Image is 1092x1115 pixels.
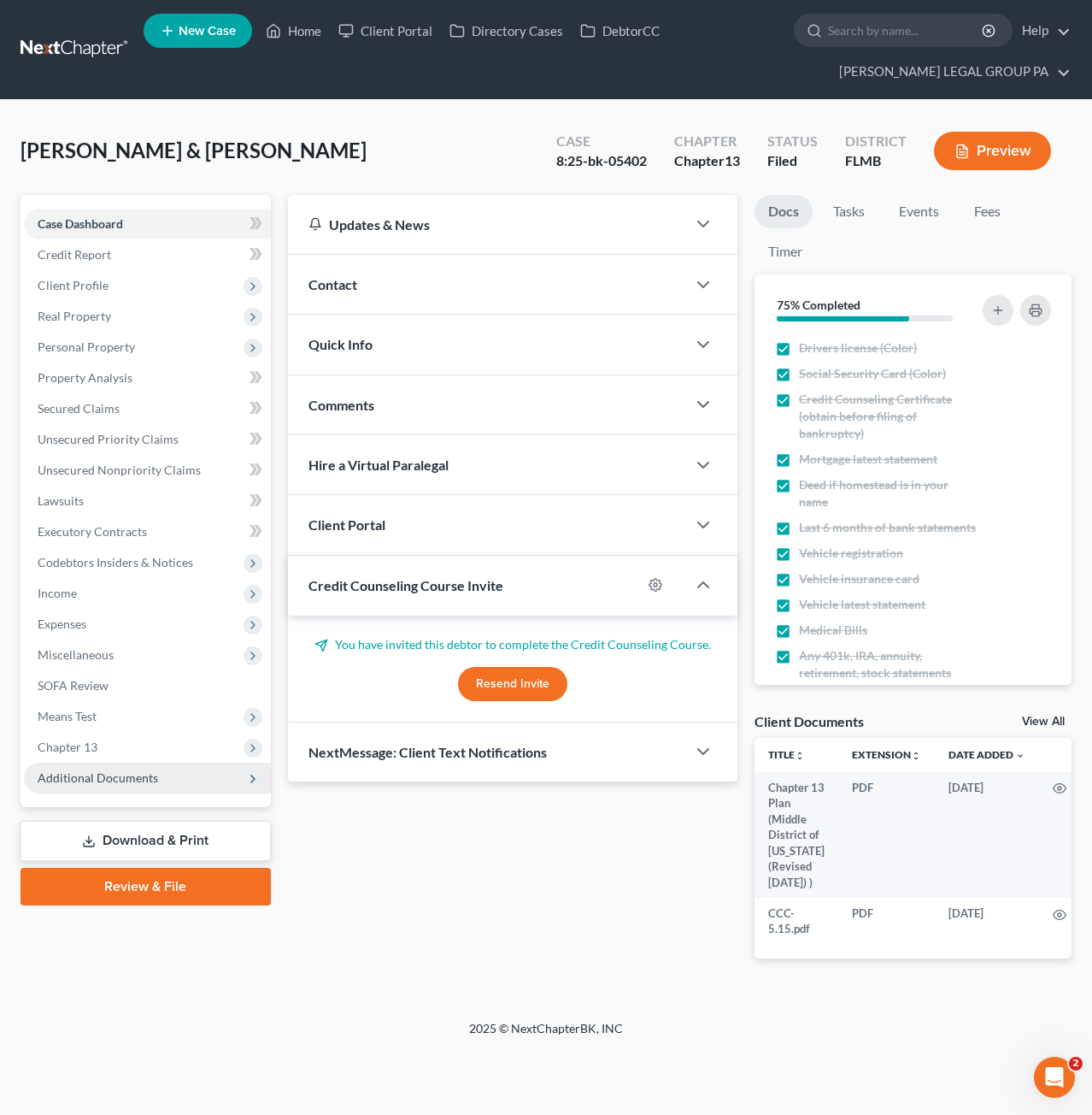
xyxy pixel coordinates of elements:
[799,476,978,510] span: Deed if homestead is in your name
[38,709,97,723] span: Means Test
[308,276,357,292] span: Contact
[852,748,921,761] a: Extensionunfold_more
[308,215,666,233] div: Updates & News
[1013,15,1071,46] a: Help
[458,667,567,701] button: Resend Invite
[845,132,907,151] div: District
[911,751,921,761] i: unfold_more
[556,132,647,151] div: Case
[799,545,903,562] span: Vehicle registration
[308,636,718,653] p: You have invited this debtor to complete the Credit Counseling Course.
[799,570,919,587] span: Vehicle insurance card
[674,132,740,151] div: Chapter
[556,151,647,171] div: 8:25-bk-05402
[38,401,120,416] span: Secured Claims
[38,247,111,262] span: Credit Report
[799,365,946,382] span: Social Security Card (Color)
[935,898,1039,945] td: [DATE]
[767,151,818,171] div: Filed
[754,898,838,945] td: CCC-5.15.pdf
[21,138,367,162] span: [PERSON_NAME] & [PERSON_NAME]
[845,151,907,171] div: FLMB
[179,25,236,38] span: New Case
[572,15,668,46] a: DebtorCC
[934,132,1051,170] button: Preview
[831,56,1071,87] a: [PERSON_NAME] LEGAL GROUP PA
[799,622,867,639] span: Medical Bills
[795,751,805,761] i: unfold_more
[799,339,917,357] span: Drivers license (Color)
[1022,716,1065,728] a: View All
[838,898,935,945] td: PDF
[38,678,109,693] span: SOFA Review
[819,195,878,228] a: Tasks
[38,524,147,539] span: Executory Contracts
[777,298,860,312] strong: 75% Completed
[960,195,1014,228] a: Fees
[754,712,864,730] div: Client Documents
[768,748,805,761] a: Titleunfold_more
[935,772,1039,898] td: [DATE]
[725,152,740,168] span: 13
[21,821,271,861] a: Download & Print
[38,770,158,785] span: Additional Documents
[38,555,193,569] span: Codebtors Insiders & Notices
[754,195,813,228] a: Docs
[799,596,925,613] span: Vehicle latest statement
[38,370,132,385] span: Property Analysis
[1015,751,1025,761] i: expand_more
[24,239,271,270] a: Credit Report
[38,463,201,477] span: Unsecured Nonpriority Claims
[257,15,330,46] a: Home
[828,15,984,46] input: Search by name...
[24,670,271,701] a: SOFA Review
[674,151,740,171] div: Chapter
[24,516,271,547] a: Executory Contracts
[838,772,935,898] td: PDF
[885,195,953,228] a: Events
[948,748,1025,761] a: Date Added expand_more
[59,1020,1033,1051] div: 2025 © NextChapterBK, INC
[38,309,111,323] span: Real Property
[21,868,271,906] a: Review & File
[38,339,135,354] span: Personal Property
[38,647,114,662] span: Miscellaneous
[767,132,818,151] div: Status
[754,772,838,898] td: Chapter 13 Plan (Middle District of [US_STATE] (Revised [DATE]) )
[24,393,271,424] a: Secured Claims
[38,586,77,600] span: Income
[38,616,86,631] span: Expenses
[799,451,937,468] span: Mortgage latest statement
[308,516,385,533] span: Client Portal
[38,432,179,446] span: Unsecured Priority Claims
[754,235,816,268] a: Timer
[308,577,503,593] span: Credit Counseling Course Invite
[799,647,978,699] span: Any 401k, IRA, annuity, retirement, stock statements (most recent statement available)
[308,336,373,352] span: Quick Info
[308,397,374,413] span: Comments
[1034,1057,1075,1098] iframe: Intercom live chat
[799,391,978,442] span: Credit Counseling Certificate (obtain before filing of bankruptcy)
[24,209,271,239] a: Case Dashboard
[24,455,271,486] a: Unsecured Nonpriority Claims
[38,740,97,754] span: Chapter 13
[24,363,271,393] a: Property Analysis
[1069,1057,1083,1071] span: 2
[38,278,109,292] span: Client Profile
[38,493,84,508] span: Lawsuits
[308,744,547,760] span: NextMessage: Client Text Notifications
[24,424,271,455] a: Unsecured Priority Claims
[24,486,271,516] a: Lawsuits
[441,15,572,46] a: Directory Cases
[330,15,441,46] a: Client Portal
[308,457,449,473] span: Hire a Virtual Paralegal
[799,519,976,536] span: Last 6 months of bank statements
[38,216,123,231] span: Case Dashboard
